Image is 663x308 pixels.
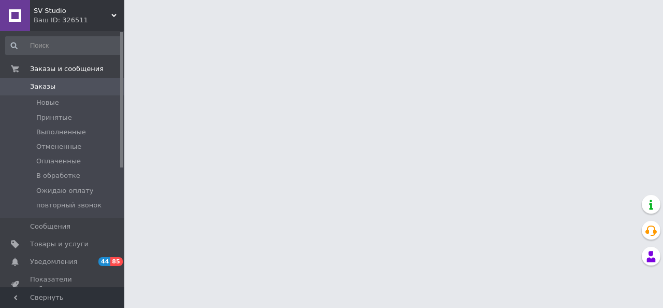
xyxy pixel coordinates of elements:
span: Товары и услуги [30,240,89,249]
div: Ваш ID: 326511 [34,16,124,25]
span: Новые [36,98,59,107]
span: Отмененные [36,142,81,151]
span: Принятые [36,113,72,122]
span: Сообщения [30,222,70,231]
span: В обработке [36,171,80,180]
span: Заказы [30,82,55,91]
span: SV Studio [34,6,111,16]
span: Показатели работы компании [30,275,96,293]
span: Уведомления [30,257,77,267]
span: Заказы и сообщения [30,64,104,74]
input: Поиск [5,36,122,55]
span: Ожидаю оплату [36,186,93,195]
span: повторный звонок [36,201,102,210]
span: 85 [110,257,122,266]
span: 44 [98,257,110,266]
span: Выполненные [36,128,86,137]
span: Оплаченные [36,157,81,166]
